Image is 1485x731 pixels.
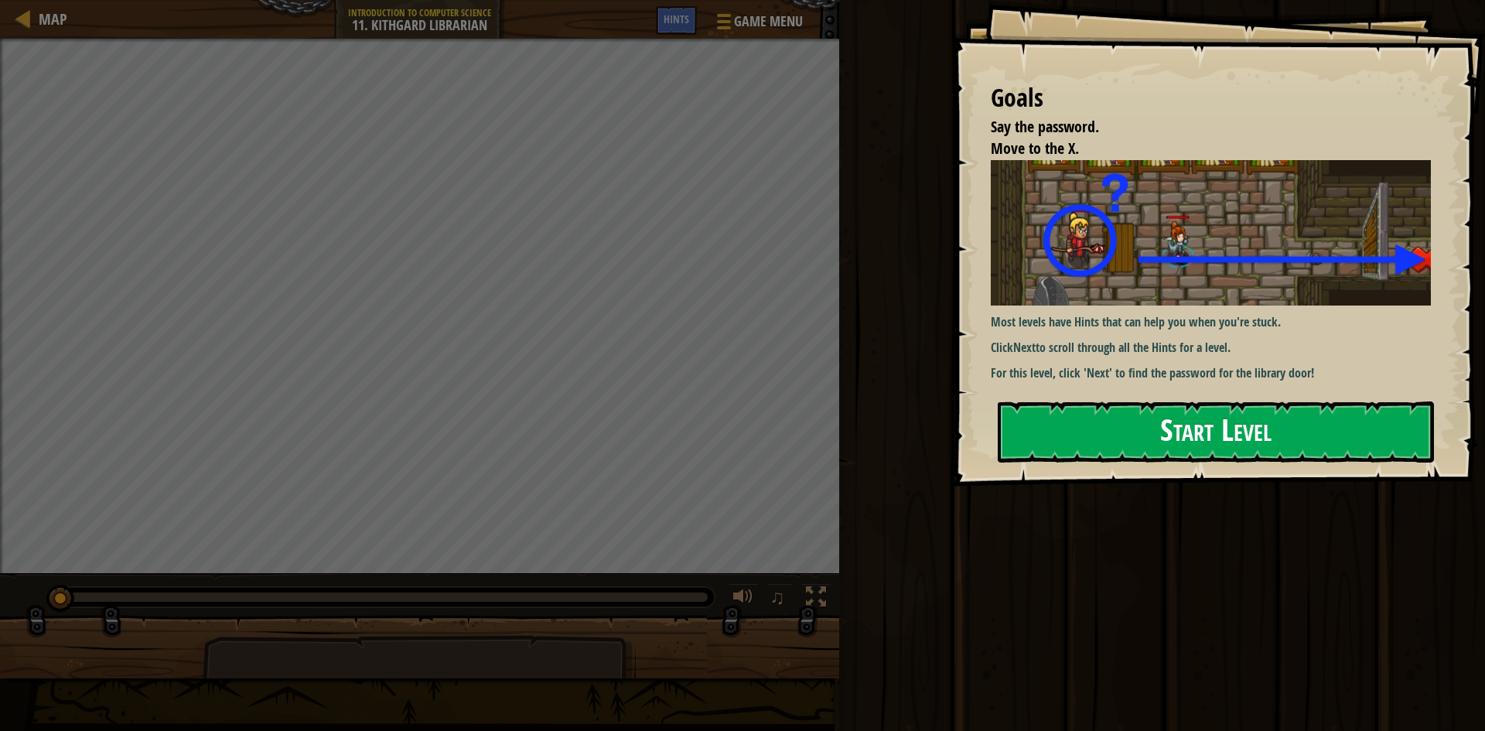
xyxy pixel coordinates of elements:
button: Adjust volume [728,583,759,615]
button: Game Menu [705,6,812,43]
button: Start Level [998,401,1434,463]
a: Map [31,9,67,29]
button: ♫ [766,583,793,615]
span: Hints [664,12,689,26]
p: Most levels have Hints that can help you when you're stuck. [991,313,1442,331]
span: ♫ [770,586,785,609]
strong: Next [1013,339,1036,356]
span: Game Menu [734,12,803,32]
img: Kithgard librarian [991,160,1442,306]
p: For this level, click 'Next' to find the password for the library door! [991,364,1442,382]
span: Move to the X. [991,138,1079,159]
div: Goals [991,80,1431,116]
li: Say the password. [971,116,1427,138]
button: Toggle fullscreen [801,583,831,615]
p: Click to scroll through all the Hints for a level. [991,339,1442,357]
span: Say the password. [991,116,1099,137]
span: Map [39,9,67,29]
li: Move to the X. [971,138,1427,160]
